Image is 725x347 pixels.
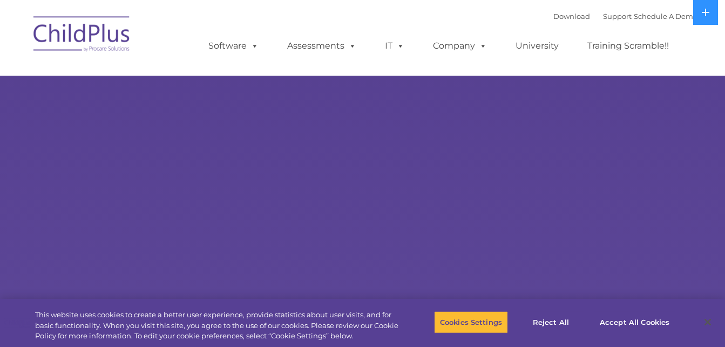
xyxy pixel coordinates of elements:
a: IT [374,35,415,57]
a: Support [603,12,632,21]
font: | [553,12,697,21]
button: Reject All [517,311,585,333]
button: Cookies Settings [434,311,508,333]
a: Software [198,35,269,57]
a: University [505,35,570,57]
button: Close [696,310,720,334]
div: This website uses cookies to create a better user experience, provide statistics about user visit... [35,310,399,342]
a: Schedule A Demo [634,12,697,21]
button: Accept All Cookies [594,311,675,333]
a: Download [553,12,590,21]
a: Assessments [276,35,367,57]
a: Training Scramble!! [577,35,680,57]
img: ChildPlus by Procare Solutions [28,9,136,63]
a: Company [422,35,498,57]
